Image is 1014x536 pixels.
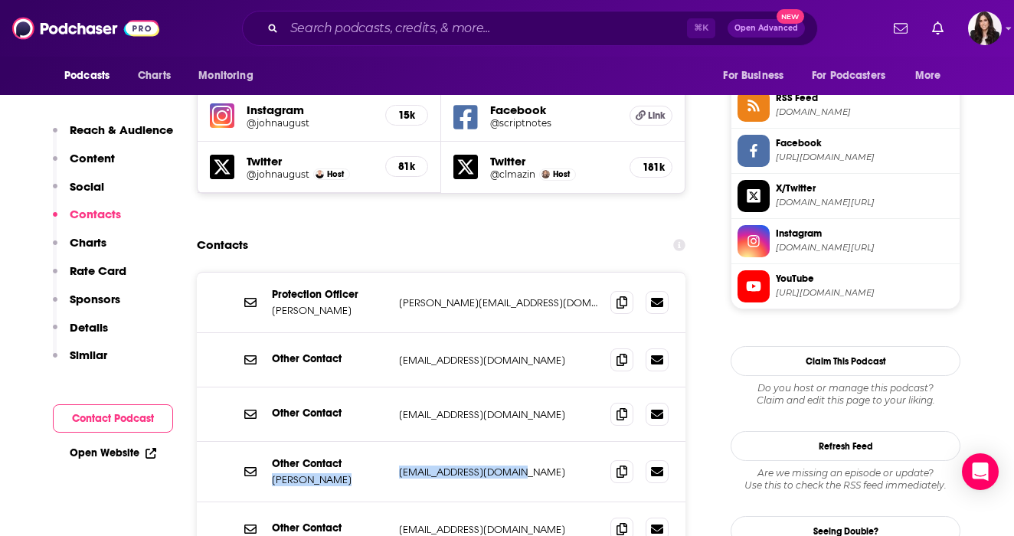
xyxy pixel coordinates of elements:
p: Details [70,320,108,335]
p: [PERSON_NAME][EMAIL_ADDRESS][DOMAIN_NAME] [399,296,598,309]
p: [PERSON_NAME] [272,473,387,486]
p: Other Contact [272,407,387,420]
p: Sponsors [70,292,120,306]
img: Craig Mazin [541,170,550,178]
button: Details [53,320,108,348]
span: For Podcasters [812,65,885,87]
span: scriptnotes.libsyn.com [776,106,953,118]
p: [EMAIL_ADDRESS][DOMAIN_NAME] [399,466,598,479]
h5: Facebook [490,103,617,117]
p: [PERSON_NAME] [272,304,387,317]
p: Other Contact [272,457,387,470]
a: RSS Feed[DOMAIN_NAME] [738,90,953,122]
h5: Twitter [247,154,373,168]
h5: 15k [398,109,415,122]
a: Show notifications dropdown [888,15,914,41]
a: Open Website [70,446,156,459]
p: [EMAIL_ADDRESS][DOMAIN_NAME] [399,523,598,536]
button: Content [53,151,115,179]
p: [EMAIL_ADDRESS][DOMAIN_NAME] [399,408,598,421]
h5: 181k [643,161,659,174]
p: [EMAIL_ADDRESS][DOMAIN_NAME] [399,354,598,367]
div: Are we missing an episode or update? Use this to check the RSS feed immediately. [731,467,960,492]
p: Other Contact [272,521,387,534]
div: Claim and edit this page to your liking. [731,382,960,407]
a: Instagram[DOMAIN_NAME][URL] [738,225,953,257]
button: open menu [904,61,960,90]
button: Show profile menu [968,11,1002,45]
p: Charts [70,235,106,250]
button: open menu [54,61,129,90]
span: RSS Feed [776,91,953,105]
a: @johnaugust [247,117,373,129]
span: Do you host or manage this podcast? [731,382,960,394]
a: Link [630,106,672,126]
p: Rate Card [70,263,126,278]
span: More [915,65,941,87]
span: For Business [723,65,783,87]
h5: Instagram [247,103,373,117]
span: YouTube [776,272,953,286]
a: @scriptnotes [490,117,617,129]
a: Facebook[URL][DOMAIN_NAME] [738,135,953,167]
h5: Twitter [490,154,617,168]
button: Reach & Audience [53,123,173,151]
p: Reach & Audience [70,123,173,137]
button: open menu [188,61,273,90]
span: instagram.com/johnaugust [776,242,953,253]
span: Logged in as RebeccaShapiro [968,11,1002,45]
a: X/Twitter[DOMAIN_NAME][URL] [738,180,953,212]
span: Link [648,109,666,122]
a: Charts [128,61,180,90]
span: Host [327,169,344,179]
span: New [777,9,804,24]
button: Rate Card [53,263,126,292]
span: https://www.youtube.com/@johnaugust [776,287,953,299]
a: @johnaugust [247,168,309,180]
img: iconImage [210,103,234,128]
p: Protection Officer [272,288,387,301]
img: User Profile [968,11,1002,45]
button: Similar [53,348,107,376]
button: open menu [802,61,908,90]
span: Facebook [776,136,953,150]
span: ⌘ K [687,18,715,38]
p: Similar [70,348,107,362]
h5: 81k [398,160,415,173]
div: Open Intercom Messenger [962,453,999,490]
img: Podchaser - Follow, Share and Rate Podcasts [12,14,159,43]
span: X/Twitter [776,181,953,195]
button: Open AdvancedNew [728,19,805,38]
span: Instagram [776,227,953,240]
p: Contacts [70,207,121,221]
input: Search podcasts, credits, & more... [284,16,687,41]
div: Search podcasts, credits, & more... [242,11,818,46]
h2: Contacts [197,230,248,260]
p: Social [70,179,104,194]
p: Content [70,151,115,165]
span: Host [553,169,570,179]
span: Charts [138,65,171,87]
img: John August [316,170,324,178]
button: Charts [53,235,106,263]
a: @clmazin [490,168,535,180]
span: https://www.facebook.com/scriptnotes [776,152,953,163]
a: Show notifications dropdown [926,15,950,41]
button: Sponsors [53,292,120,320]
span: Monitoring [198,65,253,87]
button: Claim This Podcast [731,346,960,376]
button: Refresh Feed [731,431,960,461]
span: Open Advanced [734,25,798,32]
button: Social [53,179,104,208]
button: Contact Podcast [53,404,173,433]
span: twitter.com/johnaugust [776,197,953,208]
button: Contacts [53,207,121,235]
p: Other Contact [272,352,387,365]
a: YouTube[URL][DOMAIN_NAME] [738,270,953,302]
